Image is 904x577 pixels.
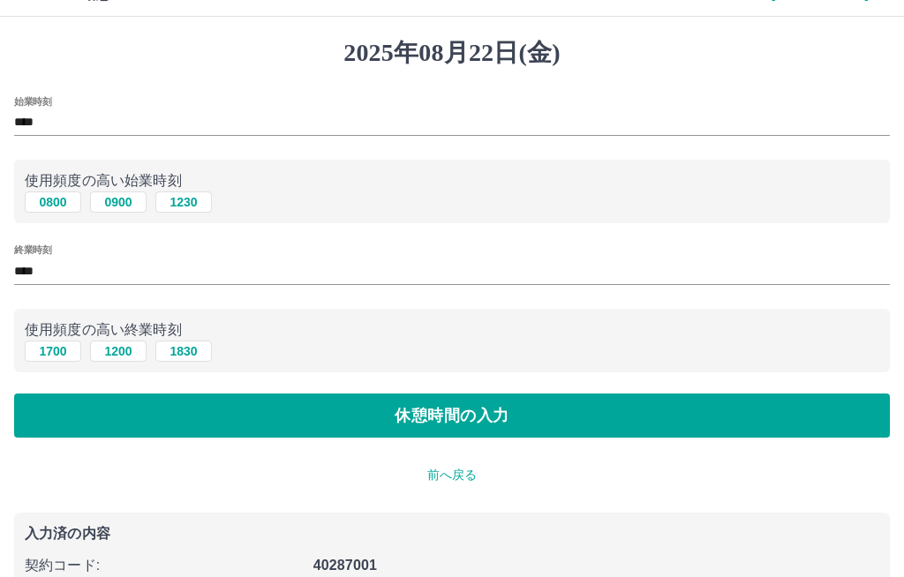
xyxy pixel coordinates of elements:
[14,394,890,438] button: 休憩時間の入力
[25,341,81,363] button: 1700
[155,341,212,363] button: 1830
[25,192,81,214] button: 0800
[25,528,879,542] p: 入力済の内容
[25,556,303,577] p: 契約コード :
[25,320,879,341] p: 使用頻度の高い終業時刻
[90,341,147,363] button: 1200
[155,192,212,214] button: 1230
[14,39,890,69] h1: 2025年08月22日(金)
[25,171,879,192] p: 使用頻度の高い始業時刻
[14,244,51,258] label: 終業時刻
[313,558,377,573] b: 40287001
[14,467,890,485] p: 前へ戻る
[14,95,51,109] label: 始業時刻
[90,192,147,214] button: 0900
